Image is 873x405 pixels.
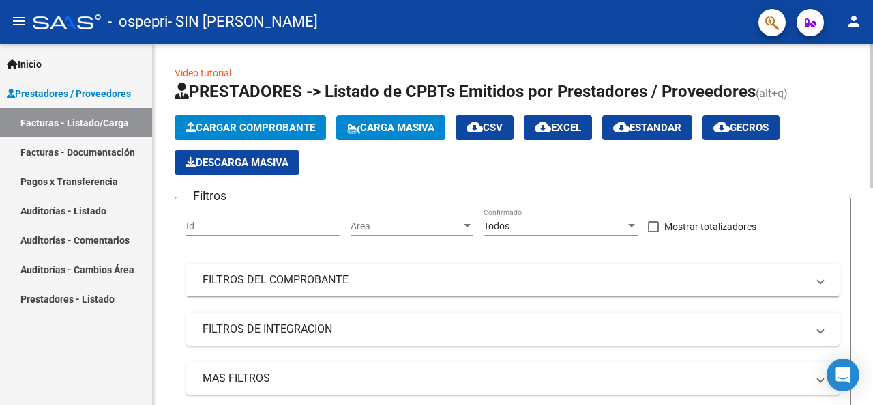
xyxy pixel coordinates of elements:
mat-icon: cloud_download [535,119,551,135]
span: Gecros [713,122,769,134]
button: EXCEL [524,115,592,140]
a: Video tutorial [175,68,231,79]
span: PRESTADORES -> Listado de CPBTs Emitidos por Prestadores / Proveedores [175,82,756,101]
span: - ospepri [108,7,168,37]
span: Todos [484,221,509,232]
button: Descarga Masiva [175,150,299,175]
mat-panel-title: FILTROS DEL COMPROBANTE [203,273,807,288]
span: Estandar [613,122,681,134]
button: CSV [456,115,514,140]
mat-expansion-panel-header: FILTROS DEL COMPROBANTE [186,264,840,296]
button: Estandar [602,115,692,140]
span: Inicio [7,57,42,72]
button: Gecros [702,115,780,140]
span: Descarga Masiva [186,156,288,169]
span: EXCEL [535,122,581,134]
div: Open Intercom Messenger [827,359,859,391]
mat-icon: menu [11,13,27,29]
mat-icon: cloud_download [713,119,730,135]
mat-panel-title: MAS FILTROS [203,371,807,386]
span: - SIN [PERSON_NAME] [168,7,318,37]
button: Carga Masiva [336,115,445,140]
span: Carga Masiva [347,122,434,134]
mat-icon: cloud_download [467,119,483,135]
mat-expansion-panel-header: MAS FILTROS [186,362,840,395]
button: Cargar Comprobante [175,115,326,140]
span: Prestadores / Proveedores [7,86,131,101]
span: (alt+q) [756,87,788,100]
span: CSV [467,122,503,134]
mat-icon: person [846,13,862,29]
span: Area [351,221,461,232]
mat-expansion-panel-header: FILTROS DE INTEGRACION [186,313,840,346]
span: Mostrar totalizadores [664,219,756,235]
h3: Filtros [186,186,233,206]
mat-icon: cloud_download [613,119,630,135]
span: Cargar Comprobante [186,122,315,134]
app-download-masive: Descarga masiva de comprobantes (adjuntos) [175,150,299,175]
mat-panel-title: FILTROS DE INTEGRACION [203,322,807,337]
